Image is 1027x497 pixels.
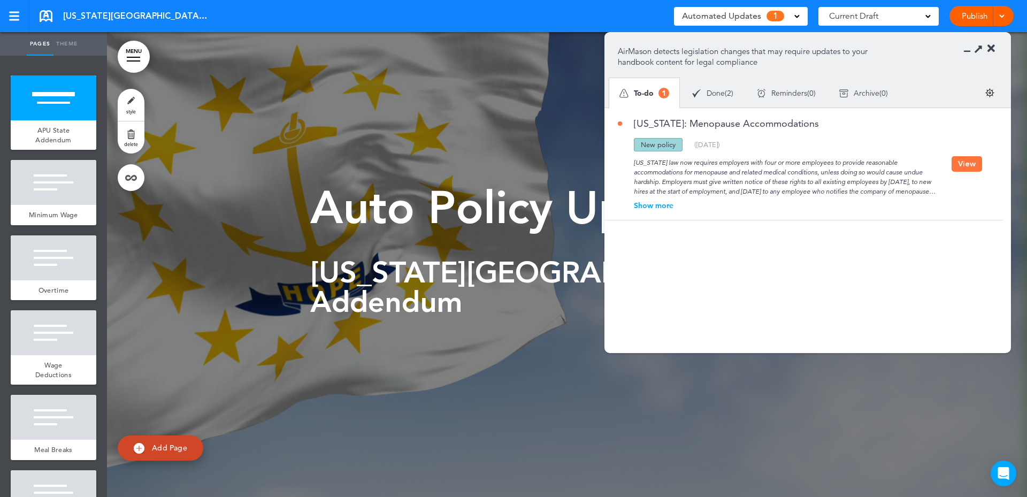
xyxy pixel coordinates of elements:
[118,41,150,73] a: MENU
[618,46,884,67] p: AirMason detects legislation changes that may require updates to your handbook content for legal ...
[11,120,96,150] a: APU State Addendum
[118,89,144,121] a: style
[680,79,745,108] div: ( )
[692,89,701,98] img: apu_icons_done.svg
[619,89,629,98] img: apu_icons_todo.svg
[134,443,144,454] img: add.svg
[11,440,96,460] a: Meal Breaks
[771,89,807,97] span: Reminders
[118,435,203,461] a: Add Page
[618,202,952,209] div: Show more
[957,6,991,26] a: Publish
[118,121,144,154] a: delete
[767,11,784,21] span: 1
[882,89,886,97] span: 0
[952,156,982,172] button: View
[707,89,725,97] span: Done
[35,126,71,144] span: APU State Addendum
[35,361,72,379] span: Wage Deductions
[126,108,136,114] span: style
[829,9,878,24] span: Current Draft
[827,79,900,108] div: ( )
[985,88,994,97] img: settings.svg
[11,205,96,225] a: Minimum Wage
[745,79,827,108] div: ( )
[757,89,766,98] img: apu_icons_remind.svg
[809,89,814,97] span: 0
[696,140,718,149] span: [DATE]
[152,443,187,453] span: Add Page
[39,286,68,295] span: Overtime
[11,355,96,385] a: Wage Deductions
[682,9,761,24] span: Automated Updates
[11,280,96,301] a: Overtime
[618,151,952,196] div: [US_STATE] law now requires employers with four or more employees to provide reasonable accommoda...
[29,210,78,219] span: Minimum Wage
[991,461,1016,486] div: Open Intercom Messenger
[634,89,654,97] span: To-do
[618,119,819,128] a: [US_STATE]: Menopause Accommodations
[34,445,72,454] span: Meal Breaks
[310,177,744,239] span: Auto Policy Updates
[634,138,683,151] div: New policy
[854,89,879,97] span: Archive
[727,89,731,97] span: 2
[839,89,848,98] img: apu_icons_archive.svg
[63,10,208,22] span: [US_STATE][GEOGRAPHIC_DATA] Addendum
[658,88,669,98] span: 1
[27,32,53,56] a: Pages
[310,253,769,322] span: [US_STATE][GEOGRAPHIC_DATA] Addendum
[694,141,720,148] div: ( )
[53,32,80,56] a: Theme
[124,141,138,147] span: delete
